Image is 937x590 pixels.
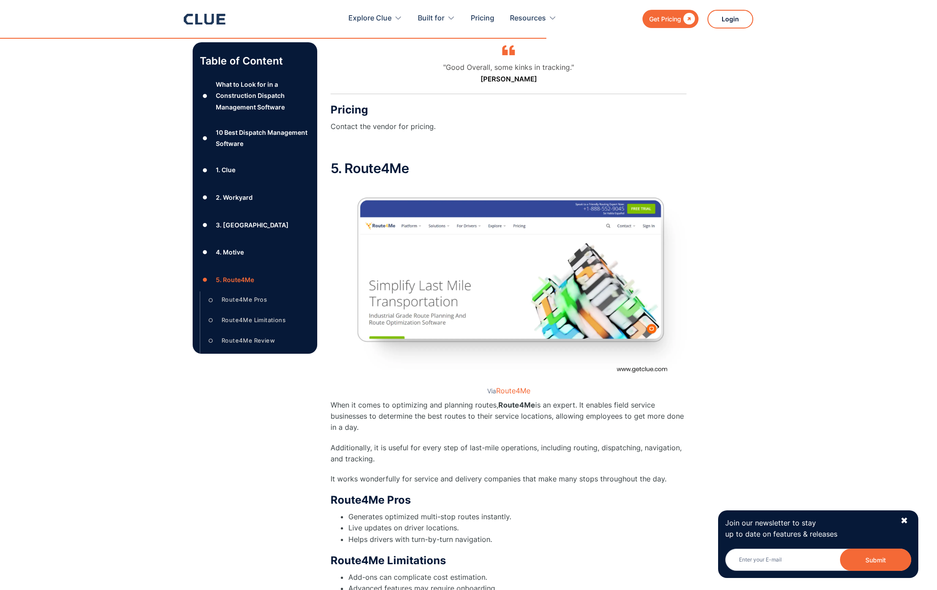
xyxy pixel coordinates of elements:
[681,13,695,24] div: 
[206,314,303,327] a: ○Route4Me Limitations
[206,293,303,307] a: ○Route4Me Pros
[331,103,687,117] h3: Pricing
[206,314,216,327] div: ○
[331,387,687,395] figcaption: Via
[331,442,687,465] p: Additionally, it is useful for every step of last-mile operations, including routing, dispatching...
[216,164,235,175] div: 1. Clue
[200,218,310,231] a: ●3. [GEOGRAPHIC_DATA]
[200,54,310,68] p: Table of Content
[348,534,687,545] li: Helps drivers with turn-by-turn navigation.
[496,386,530,395] a: Route4Me
[348,522,687,533] li: Live updates on driver locations.
[200,273,310,287] a: ●5. Route4Me
[331,473,687,485] p: It works wonderfully for service and delivery companies that make many stops throughout the day.
[510,4,546,32] div: Resources
[840,549,911,571] button: Submit
[200,191,310,204] a: ●2. Workyard
[331,554,687,567] h3: Route4Me Limitations
[200,191,210,204] div: ●
[200,163,210,177] div: ●
[642,10,699,28] a: Get Pricing
[206,334,303,347] a: ○Route4Me Review
[200,246,210,259] div: ●
[200,89,210,102] div: ●
[216,127,310,149] div: 10 Best Dispatch Management Software
[331,62,687,94] blockquote: "Good Overall, some kinks in tracking."
[348,572,687,583] li: Add-ons can complicate cost estimation.
[200,218,210,231] div: ●
[725,549,911,571] input: Enter your E-mail
[222,315,286,326] div: Route4Me Limitations
[216,274,254,285] div: 5. Route4Me
[331,141,687,152] p: ‍
[331,493,687,507] h3: Route4Me Pros
[510,4,557,32] div: Resources
[216,247,244,258] div: 4. Motive
[331,185,687,385] img: Route4Me homepage
[222,335,275,346] div: Route4Me Review
[649,13,681,24] div: Get Pricing
[200,79,310,113] a: ●What to Look for in a Construction Dispatch Management Software
[725,517,893,540] p: Join our newsletter to stay up to date on features & releases
[348,4,402,32] div: Explore Clue
[471,4,494,32] a: Pricing
[216,192,253,203] div: 2. Workyard
[200,131,210,145] div: ●
[206,293,216,307] div: ○
[216,219,289,230] div: 3. [GEOGRAPHIC_DATA]
[348,511,687,522] li: Generates optimized multi-stop routes instantly.
[331,121,687,132] p: Contact the vendor for pricing.
[200,273,210,287] div: ●
[200,127,310,149] a: ●10 Best Dispatch Management Software
[348,4,392,32] div: Explore Clue
[331,74,687,84] p: [PERSON_NAME]
[901,515,908,526] div: ✖
[216,79,310,113] div: What to Look for in a Construction Dispatch Management Software
[200,163,310,177] a: ●1. Clue
[331,400,687,433] p: When it comes to optimizing and planning routes, is an expert. It enables field service businesse...
[418,4,444,32] div: Built for
[707,10,753,28] a: Login
[498,400,535,409] strong: Route4Me
[222,294,267,305] div: Route4Me Pros
[200,246,310,259] a: ●4. Motive
[331,161,687,176] h2: 5. Route4Me
[418,4,455,32] div: Built for
[206,334,216,347] div: ○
